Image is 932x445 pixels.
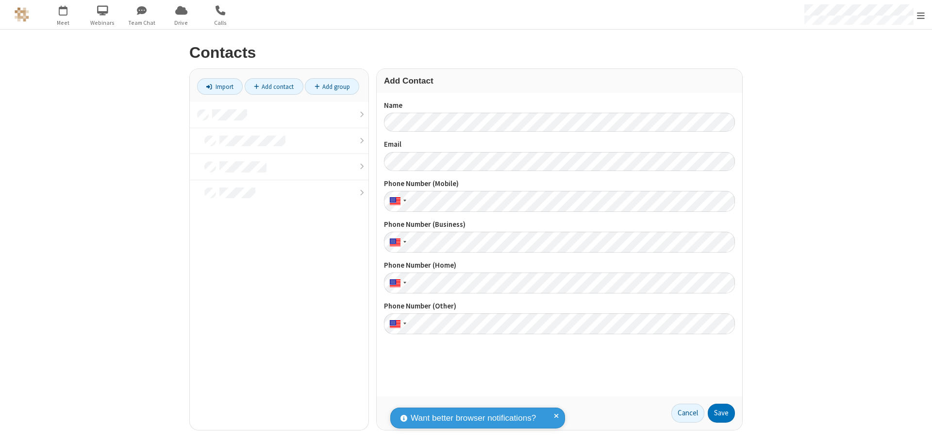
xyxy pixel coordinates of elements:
label: Email [384,139,735,150]
div: United States: + 1 [384,232,409,253]
span: Team Chat [124,18,160,27]
span: Calls [202,18,239,27]
label: Phone Number (Other) [384,301,735,312]
a: Add contact [245,78,303,95]
div: United States: + 1 [384,313,409,334]
div: United States: + 1 [384,273,409,293]
a: Cancel [671,404,704,423]
label: Phone Number (Business) [384,219,735,230]
button: Save [708,404,735,423]
h2: Contacts [189,44,743,61]
span: Webinars [84,18,121,27]
a: Add group [305,78,359,95]
img: QA Selenium DO NOT DELETE OR CHANGE [15,7,29,22]
label: Phone Number (Home) [384,260,735,271]
div: United States: + 1 [384,191,409,212]
a: Import [197,78,243,95]
label: Phone Number (Mobile) [384,178,735,189]
h3: Add Contact [384,76,735,86]
label: Name [384,100,735,111]
span: Meet [45,18,82,27]
span: Want better browser notifications? [411,412,536,425]
span: Drive [163,18,200,27]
